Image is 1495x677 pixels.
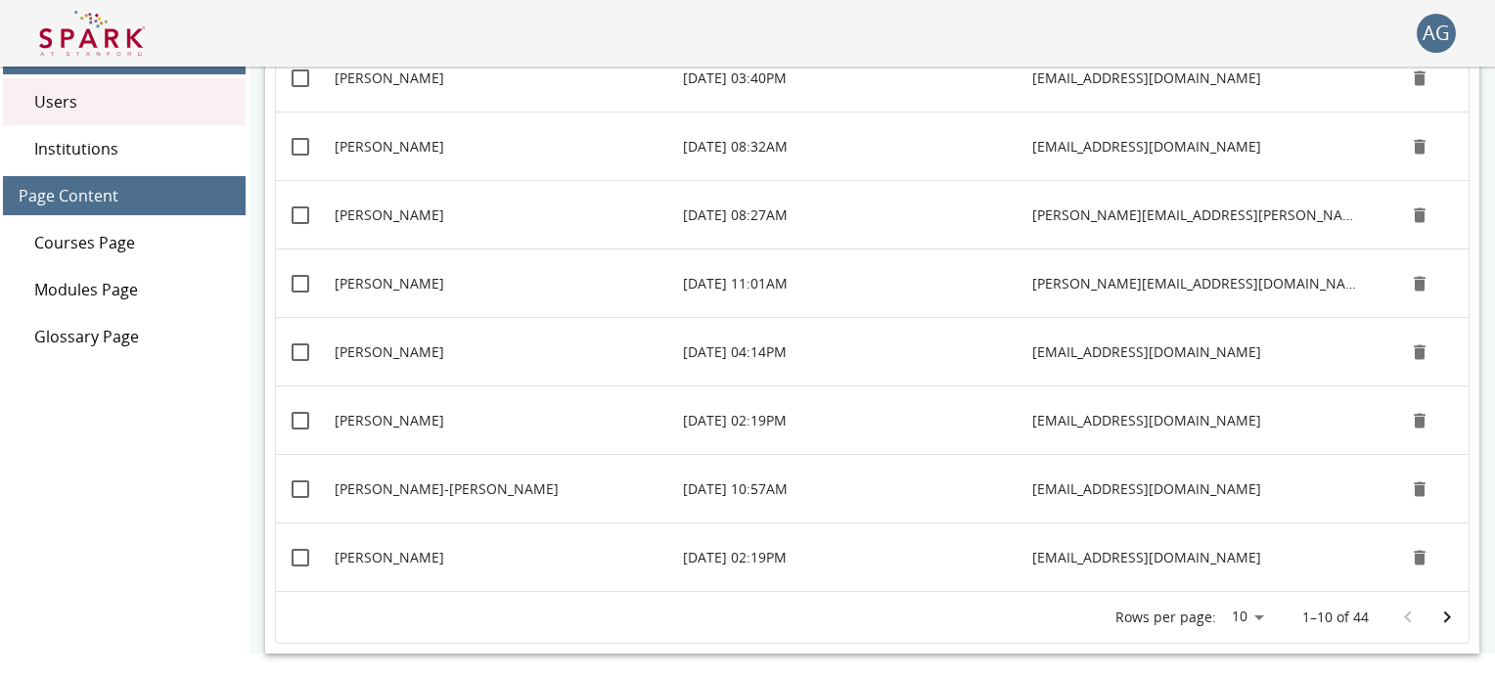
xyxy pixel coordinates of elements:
p: [DATE] 02:19PM [683,411,787,430]
p: [DATE] 10:57AM [683,479,788,499]
p: [PERSON_NAME] [335,411,444,430]
p: [PERSON_NAME] [335,548,444,567]
button: Go to next page [1427,598,1467,637]
div: afatao@icermali.org [1022,112,1371,180]
button: Delete [1405,338,1434,367]
span: Modules Page [34,278,230,301]
div: mochly@stanford.edu [1022,454,1371,522]
button: account of current user [1417,14,1456,53]
svg: Remove [1410,274,1429,293]
button: Delete [1405,269,1434,298]
p: [DATE] 11:01AM [683,274,788,293]
button: Delete [1405,474,1434,504]
svg: Remove [1410,479,1429,499]
button: Delete [1405,543,1434,572]
button: Delete [1405,406,1434,435]
button: Delete [1405,132,1434,161]
p: [PERSON_NAME] [335,137,444,157]
p: [PERSON_NAME] [335,68,444,88]
p: Rows per page: [1115,608,1216,627]
svg: Remove [1410,68,1429,88]
p: [DATE] 08:32AM [683,137,788,157]
div: alwin.wong@spark-pinnacle.com [1022,180,1371,248]
img: Logo of SPARK at Stanford [39,10,145,57]
div: anna+test@bydaylight.com [1022,248,1371,317]
svg: Remove [1410,205,1429,225]
div: Institutions [3,125,246,172]
div: ceceliaf@stanford.edu [1022,317,1371,385]
span: Glossary Page [34,325,230,348]
div: Users [3,78,246,125]
div: AG [1417,14,1456,53]
p: [DATE] 08:27AM [683,205,788,225]
button: Delete [1405,201,1434,230]
svg: Remove [1410,411,1429,430]
p: [DATE] 04:14PM [683,342,787,362]
p: [PERSON_NAME] [335,342,444,362]
p: [DATE] 02:19PM [683,548,787,567]
span: Page Content [19,184,230,207]
div: Modules Page [3,266,246,313]
svg: Remove [1410,548,1429,567]
span: Institutions [34,137,230,160]
div: Page Content [3,176,246,215]
div: 10 [1224,603,1271,631]
div: herschla@stanford.edu [1022,385,1371,454]
p: [PERSON_NAME]-[PERSON_NAME] [335,479,559,499]
p: 1–10 of 44 [1302,608,1369,627]
div: lpatel28@stanford.edu [1022,43,1371,112]
span: Users [34,90,230,113]
div: Courses Page [3,219,246,266]
div: Glossary Page [3,313,246,360]
p: [PERSON_NAME] [335,274,444,293]
div: dks750@stanford.edu [1022,522,1371,591]
button: Delete [1405,64,1434,93]
span: Courses Page [34,231,230,254]
svg: Remove [1410,342,1429,362]
svg: Remove [1410,137,1429,157]
p: [DATE] 03:40PM [683,68,787,88]
p: [PERSON_NAME] [335,205,444,225]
